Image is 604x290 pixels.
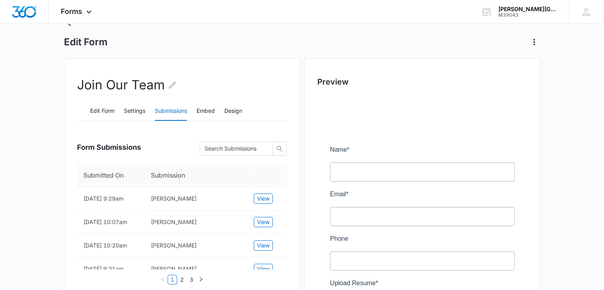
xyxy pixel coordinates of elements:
a: 2 [178,275,186,284]
button: search [272,141,287,156]
h2: Join Our Team [77,75,177,95]
span: right [199,277,203,282]
li: 1 [168,275,177,284]
td: Ashlee Bryant [145,211,247,234]
span: View [257,218,270,226]
td: [DATE] 9:31am [77,257,145,281]
td: Diana M Gomez [145,234,247,257]
span: left [160,277,165,282]
li: Next Page [196,275,206,284]
button: Settings [124,102,145,121]
td: [DATE] 10:20am [77,234,145,257]
a: 3 [187,275,196,284]
button: right [196,275,206,284]
a: 1 [168,275,177,284]
button: Edit Form Name [168,75,177,95]
div: account id [498,12,556,18]
h1: Edit Form [64,36,108,48]
th: Submitted On [77,164,145,187]
button: View [254,240,273,251]
button: Actions [528,36,540,48]
span: View [257,265,270,273]
span: View [257,241,270,250]
button: left [158,275,168,284]
span: Forms [61,7,82,15]
button: Embed [197,102,215,121]
button: Design [224,102,242,121]
input: Search Submissions [205,144,262,153]
td: DeMarcus Preyer [145,187,247,211]
th: Submission [145,164,247,187]
button: View [254,217,273,227]
span: Form Submissions [77,142,141,153]
div: account name [498,6,556,12]
td: [DATE] 9:29am [77,187,145,211]
button: Edit Form [90,102,114,121]
button: Submissions [155,102,187,121]
button: View [254,193,273,204]
td: [DATE] 10:07am [77,211,145,234]
td: Leo Solomon [145,257,247,281]
button: View [254,264,273,274]
span: Submitted On [83,170,132,180]
li: Previous Page [158,275,168,284]
span: search [273,145,286,152]
span: View [257,194,270,203]
h2: Preview [317,76,527,88]
li: 3 [187,275,196,284]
